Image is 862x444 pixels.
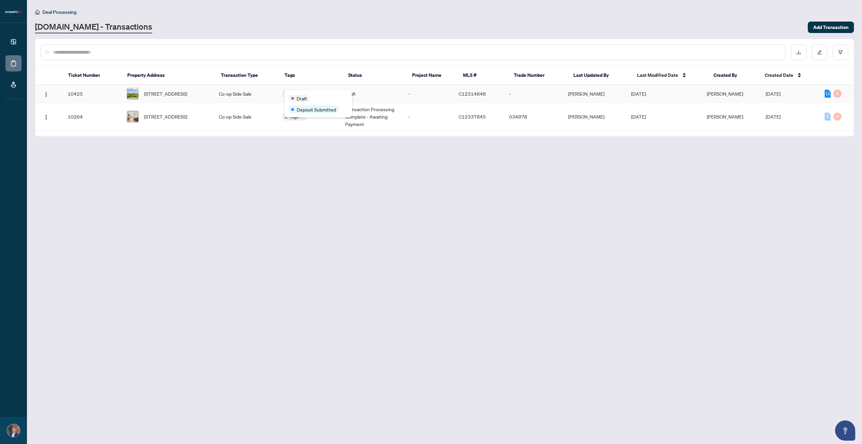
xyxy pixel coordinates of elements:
img: thumbnail-img [127,88,138,99]
th: Trade Number [508,66,568,85]
span: [DATE] [766,91,781,97]
span: Created Date [765,71,793,79]
th: Last Modified Date [632,66,708,85]
img: thumbnail-img [127,111,138,122]
span: 2 Tags [285,90,299,97]
td: Co-op Side Sale [213,103,276,131]
span: home [35,10,40,14]
th: Tags [279,66,343,85]
button: filter [833,44,848,60]
th: MLS # [458,66,508,85]
button: Add Transaction [808,22,854,33]
td: Co-op Side Sale [213,85,276,103]
td: 10425 [62,85,121,103]
td: - [403,85,453,103]
button: edit [812,44,827,60]
span: [DATE] [631,114,646,120]
th: Property Address [122,66,215,85]
span: [PERSON_NAME] [707,91,743,97]
td: [PERSON_NAME] [563,85,626,103]
img: Profile Icon [7,424,20,437]
div: 0 [833,90,841,98]
span: Deal Processing [42,9,76,15]
span: [DATE] [631,91,646,97]
img: Logo [43,115,49,120]
img: Logo [43,92,49,97]
span: [STREET_ADDRESS] [144,113,187,120]
td: - [403,103,453,131]
span: [STREET_ADDRESS] [144,90,187,97]
span: [PERSON_NAME] [707,114,743,120]
button: Open asap [835,420,855,441]
th: Created By [708,66,759,85]
th: Project Name [407,66,458,85]
div: 0 [833,113,841,121]
th: Ticket Number [63,66,122,85]
span: filter [838,50,843,55]
td: 10264 [62,103,121,131]
a: [DOMAIN_NAME] - Transactions [35,21,152,33]
td: Transaction Processing Complete - Awaiting Payment [340,103,403,131]
td: [PERSON_NAME] [563,103,626,131]
span: Add Transaction [813,22,849,33]
td: - [504,85,563,103]
div: 0 [825,113,831,121]
th: Created Date [759,66,819,85]
td: Draft [340,85,403,103]
span: C12337845 [459,114,486,120]
span: [DATE] [766,114,781,120]
button: Logo [41,111,52,122]
button: download [791,44,806,60]
span: Draft [297,95,307,102]
span: Deposit Submitted [297,106,336,113]
div: 11 [825,90,831,98]
span: C12314648 [459,91,486,97]
img: logo [5,10,22,14]
span: edit [817,50,822,55]
span: Last Modified Date [637,71,678,79]
th: Status [343,66,406,85]
button: Logo [41,88,52,99]
span: download [796,50,801,55]
th: Transaction Type [215,66,279,85]
th: Last Updated By [568,66,632,85]
td: 034978 [504,103,563,131]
